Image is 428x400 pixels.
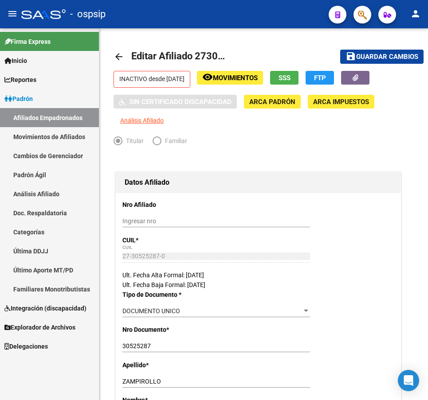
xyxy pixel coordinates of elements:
[125,175,392,190] h1: Datos Afiliado
[249,98,295,106] span: ARCA Padrón
[197,71,263,85] button: Movimientos
[306,71,334,85] button: FTP
[244,95,301,109] button: ARCA Padrón
[202,72,213,82] mat-icon: remove_red_eye
[4,322,75,332] span: Explorador de Archivos
[114,139,196,146] mat-radio-group: Elija una opción
[161,136,187,146] span: Familiar
[114,71,190,88] p: INACTIVO desde [DATE]
[7,8,18,19] mat-icon: menu
[410,8,421,19] mat-icon: person
[346,51,356,62] mat-icon: save
[122,290,204,299] p: Tipo de Documento *
[356,53,418,61] span: Guardar cambios
[4,342,48,351] span: Delegaciones
[213,74,258,82] span: Movimientos
[122,325,204,334] p: Nro Documento
[313,98,369,106] span: ARCA Impuestos
[308,95,374,109] button: ARCA Impuestos
[270,71,298,85] button: SSS
[129,98,232,106] span: Sin Certificado Discapacidad
[114,51,124,62] mat-icon: arrow_back
[122,235,204,245] p: CUIL
[398,370,419,391] div: Open Intercom Messenger
[120,117,164,124] span: Análisis Afiliado
[340,50,424,63] button: Guardar cambios
[4,56,27,66] span: Inicio
[122,360,204,370] p: Apellido
[4,75,36,85] span: Reportes
[70,4,106,24] span: - ospsip
[131,50,258,62] span: Editar Afiliado 27305252870
[122,200,204,210] p: Nro Afiliado
[279,74,291,82] span: SSS
[122,136,144,146] span: Titular
[122,307,180,315] span: DOCUMENTO UNICO
[122,270,394,280] div: Ult. Fecha Alta Formal: [DATE]
[114,95,237,109] button: Sin Certificado Discapacidad
[4,303,86,313] span: Integración (discapacidad)
[314,74,326,82] span: FTP
[4,37,51,47] span: Firma Express
[122,280,394,290] div: Ult. Fecha Baja Formal: [DATE]
[4,94,33,104] span: Padrón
